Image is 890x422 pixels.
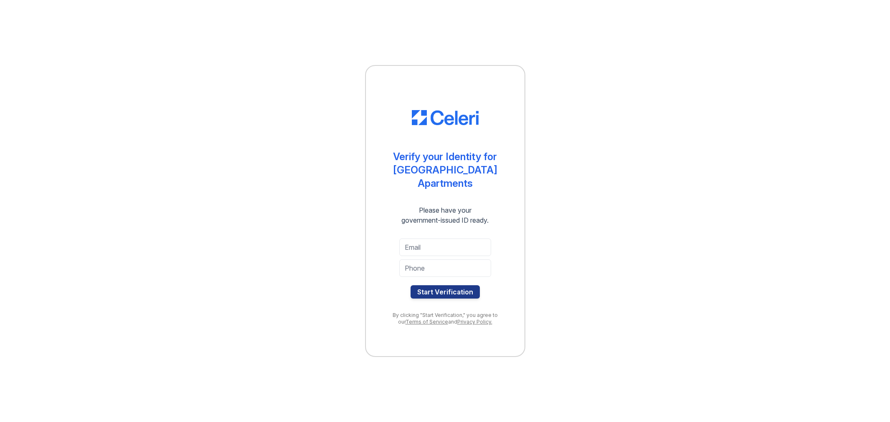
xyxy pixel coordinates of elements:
div: Verify your Identity for [GEOGRAPHIC_DATA] Apartments [383,150,508,190]
input: Email [399,239,491,256]
a: Privacy Policy. [457,319,492,325]
button: Start Verification [411,285,480,299]
input: Phone [399,259,491,277]
a: Terms of Service [406,319,448,325]
div: By clicking "Start Verification," you agree to our and [383,312,508,325]
img: CE_Logo_Blue-a8612792a0a2168367f1c8372b55b34899dd931a85d93a1a3d3e32e68fde9ad4.png [412,110,479,125]
div: Please have your government-issued ID ready. [386,205,504,225]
